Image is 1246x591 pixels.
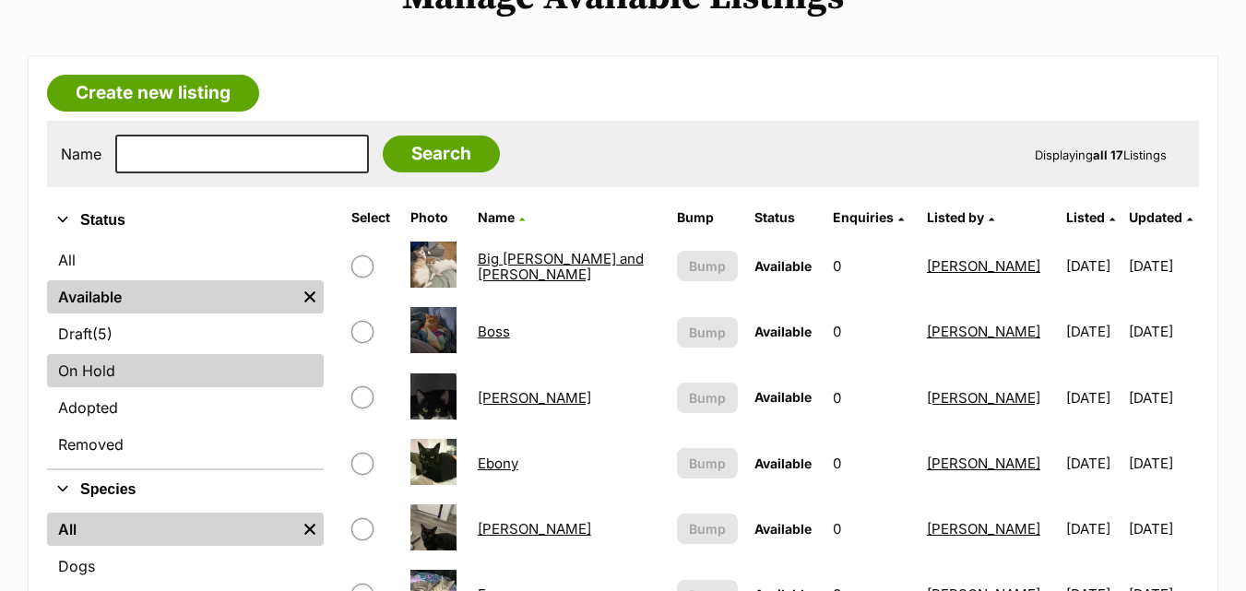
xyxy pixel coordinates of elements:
[383,136,500,172] input: Search
[47,243,324,277] a: All
[1129,366,1197,430] td: [DATE]
[1129,234,1197,298] td: [DATE]
[1129,300,1197,363] td: [DATE]
[47,240,324,468] div: Status
[1066,209,1115,225] a: Listed
[754,455,812,471] span: Available
[927,323,1040,340] a: [PERSON_NAME]
[927,520,1040,538] a: [PERSON_NAME]
[1059,497,1127,561] td: [DATE]
[478,323,510,340] a: Boss
[677,317,737,348] button: Bump
[825,366,918,430] td: 0
[1129,209,1182,225] span: Updated
[92,323,113,345] span: (5)
[478,520,591,538] a: [PERSON_NAME]
[927,209,994,225] a: Listed by
[1129,431,1197,495] td: [DATE]
[296,513,324,546] a: Remove filter
[927,455,1040,472] a: [PERSON_NAME]
[1059,300,1127,363] td: [DATE]
[478,209,525,225] a: Name
[47,75,259,112] a: Create new listing
[825,300,918,363] td: 0
[47,428,324,461] a: Removed
[1035,148,1167,162] span: Displaying Listings
[754,324,812,339] span: Available
[677,251,737,281] button: Bump
[1059,431,1127,495] td: [DATE]
[833,209,894,225] span: translation missing: en.admin.listings.index.attributes.enquiries
[478,209,515,225] span: Name
[754,258,812,274] span: Available
[1066,209,1105,225] span: Listed
[747,203,825,232] th: Status
[689,256,726,276] span: Bump
[754,521,812,537] span: Available
[689,454,726,473] span: Bump
[47,550,324,583] a: Dogs
[1093,148,1123,162] strong: all 17
[677,514,737,544] button: Bump
[478,250,644,283] a: Big [PERSON_NAME] and [PERSON_NAME]
[47,391,324,424] a: Adopted
[47,208,324,232] button: Status
[1059,234,1127,298] td: [DATE]
[927,209,984,225] span: Listed by
[825,431,918,495] td: 0
[1129,209,1193,225] a: Updated
[677,448,737,479] button: Bump
[825,497,918,561] td: 0
[689,519,726,538] span: Bump
[61,146,101,162] label: Name
[689,388,726,408] span: Bump
[927,389,1040,407] a: [PERSON_NAME]
[478,455,518,472] a: Ebony
[47,317,324,350] a: Draft
[833,209,904,225] a: Enquiries
[677,383,737,413] button: Bump
[344,203,401,232] th: Select
[47,513,296,546] a: All
[754,389,812,405] span: Available
[47,280,296,313] a: Available
[825,234,918,298] td: 0
[47,354,324,387] a: On Hold
[296,280,324,313] a: Remove filter
[670,203,744,232] th: Bump
[689,323,726,342] span: Bump
[1059,366,1127,430] td: [DATE]
[927,257,1040,275] a: [PERSON_NAME]
[478,389,591,407] a: [PERSON_NAME]
[403,203,469,232] th: Photo
[47,478,324,502] button: Species
[1129,497,1197,561] td: [DATE]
